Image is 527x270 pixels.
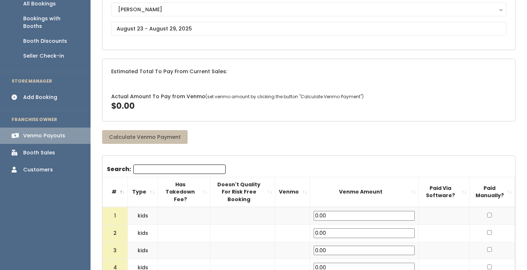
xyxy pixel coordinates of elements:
th: Type: activate to sort column ascending [128,177,158,207]
div: Booth Sales [23,149,55,157]
td: kids [128,224,158,242]
div: Add Booking [23,94,57,101]
input: August 23 - August 29, 2025 [111,22,506,36]
div: Estimated Total To Pay From Current Sales: [103,59,515,84]
th: Paid Via Software?: activate to sort column ascending [419,177,470,207]
th: Doesn't Quality For Risk Free Booking : activate to sort column ascending [210,177,275,207]
th: Venmo Amount: activate to sort column ascending [310,177,419,207]
td: 3 [103,242,128,259]
span: $0.00 [111,100,135,112]
td: 2 [103,224,128,242]
div: [PERSON_NAME] [118,5,499,13]
label: Search: [107,165,226,174]
span: (set venmo amount by clicking the button "Calculate Venmo Payment") [205,94,364,100]
div: Booth Discounts [23,37,67,45]
td: 1 [103,207,128,224]
button: [PERSON_NAME] [111,3,506,16]
th: Paid Manually?: activate to sort column ascending [469,177,515,207]
th: Venmo: activate to sort column ascending [275,177,310,207]
div: Bookings with Booths [23,15,79,30]
button: Calculate Venmo Payment [102,130,188,144]
div: Customers [23,166,53,174]
td: kids [128,242,158,259]
input: Search: [133,165,226,174]
th: Has Takedown Fee?: activate to sort column ascending [158,177,210,207]
td: kids [128,207,158,224]
div: Venmo Payouts [23,132,65,140]
th: #: activate to sort column descending [103,177,128,207]
div: Actual Amount To Pay from Venmo [103,84,515,121]
div: Seller Check-in [23,52,64,60]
